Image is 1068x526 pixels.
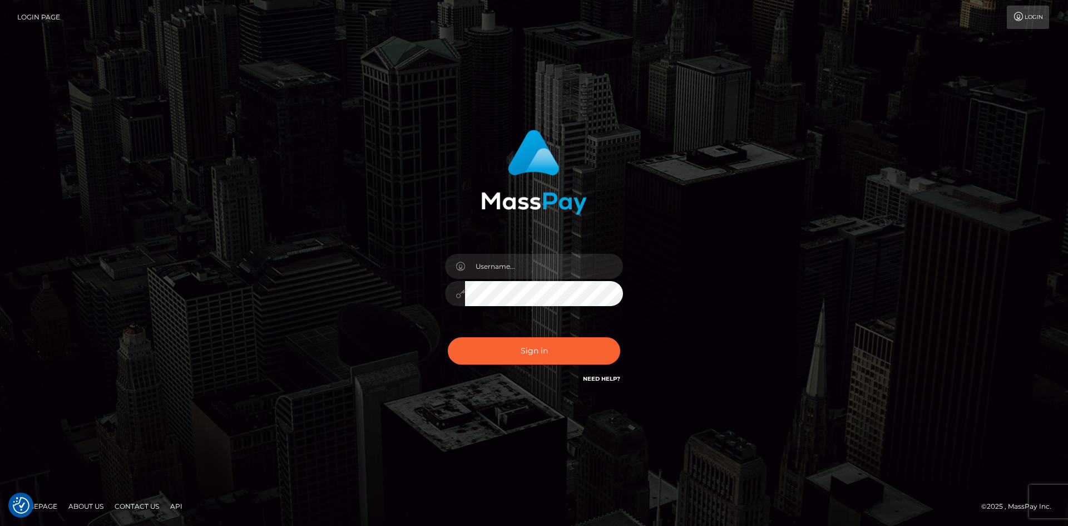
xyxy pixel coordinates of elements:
[12,498,62,515] a: Homepage
[13,497,29,514] img: Revisit consent button
[583,375,620,382] a: Need Help?
[481,130,587,215] img: MassPay Login
[110,498,164,515] a: Contact Us
[17,6,60,29] a: Login Page
[981,500,1060,513] div: © 2025 , MassPay Inc.
[13,497,29,514] button: Consent Preferences
[64,498,108,515] a: About Us
[1007,6,1049,29] a: Login
[448,337,620,365] button: Sign in
[465,254,623,279] input: Username...
[166,498,187,515] a: API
